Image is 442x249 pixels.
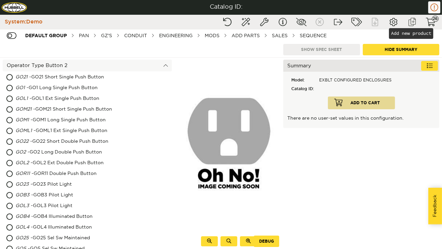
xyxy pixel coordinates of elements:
[15,233,126,244] div: - GO25 Sel Sw Maintained
[15,182,29,187] span: GO23
[1,18,43,26] div: System: Demo
[15,190,118,201] div: - GOB3 Pilot Light
[15,72,133,83] div: - GO21 Short Single Push Button
[268,29,291,42] div: SALES
[316,76,394,84] div: EXBLT CONFIGURED ENCLOSURES
[15,211,128,222] div: - GOB4 Illuminated Button
[15,107,32,112] span: GOM21
[121,29,150,42] div: CONDUIT
[15,118,29,122] span: GOM1
[296,29,330,42] div: SEQUENCE
[15,161,29,165] span: GOL2
[287,76,316,84] div: Model
[15,236,29,240] span: GO25
[283,60,439,72] div: Summary
[3,60,172,71] div: Operator Type Button 2
[15,158,133,169] div: - GOL2 Ext Double Push Button
[15,94,131,104] div: - GOL1 Ext Single Push Button
[15,193,30,197] span: GOB3
[15,169,130,179] div: - GOR11 Double Push Button
[15,225,29,230] span: GOL4
[15,214,30,219] span: GOB4
[76,29,92,42] div: PAN
[15,115,134,126] div: - GOM1 Long Single Push Button
[15,85,25,90] span: GO1
[22,29,70,42] div: Default group
[363,44,440,55] button: Hide Summary
[15,222,127,233] div: - GOL4 Illuminated Button
[15,96,28,101] span: GOL1
[15,201,117,211] div: - GOL3 Pilot Light
[98,29,115,42] div: GZ'S
[15,150,26,154] span: GO2
[228,29,263,42] div: ADD PARTS
[15,126,135,136] div: - GOML1 Ext Single Push Button
[15,104,137,115] div: - GOM21 Short Single Push Button
[201,29,223,42] div: MODS
[15,171,30,176] span: GOR11
[15,147,132,158] div: - GO2 Long Double Push Button
[389,28,433,39] div: Add new product
[15,139,29,144] span: GO22
[15,128,32,133] span: GOML1
[287,84,316,93] div: Catalog ID
[15,136,136,147] div: - GO22 Short Double Push Button
[15,75,28,79] span: GO21
[15,203,29,208] span: GOL3
[254,236,279,247] button: Debug
[210,3,243,12] div: Catalog ID:
[15,179,117,190] div: - GO23 Pilot Light
[15,83,130,94] div: - GO1 Long Single Push Button
[156,29,196,42] div: ENGINEERING
[287,115,435,122] p: There are no user-set values in this configuration.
